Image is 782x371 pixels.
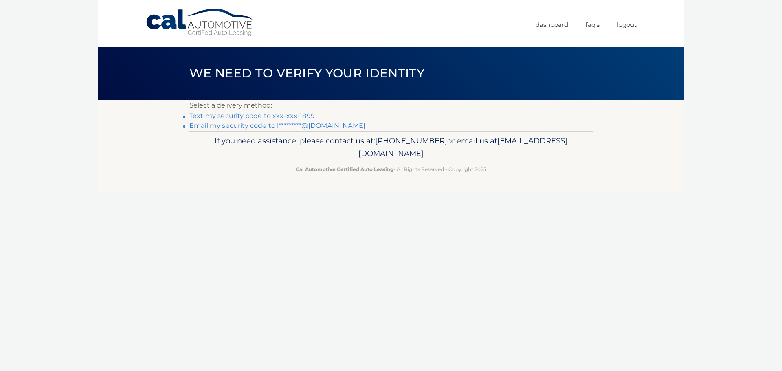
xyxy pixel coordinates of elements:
a: Dashboard [536,18,568,31]
p: Select a delivery method: [189,100,593,111]
p: If you need assistance, please contact us at: or email us at [195,134,587,160]
a: FAQ's [586,18,600,31]
a: Text my security code to xxx-xxx-1899 [189,112,315,120]
a: Logout [617,18,637,31]
span: We need to verify your identity [189,66,424,81]
strong: Cal Automotive Certified Auto Leasing [296,166,393,172]
p: - All Rights Reserved - Copyright 2025 [195,165,587,173]
a: Email my security code to l*********@[DOMAIN_NAME] [189,122,365,130]
a: Cal Automotive [145,8,255,37]
span: [PHONE_NUMBER] [375,136,447,145]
